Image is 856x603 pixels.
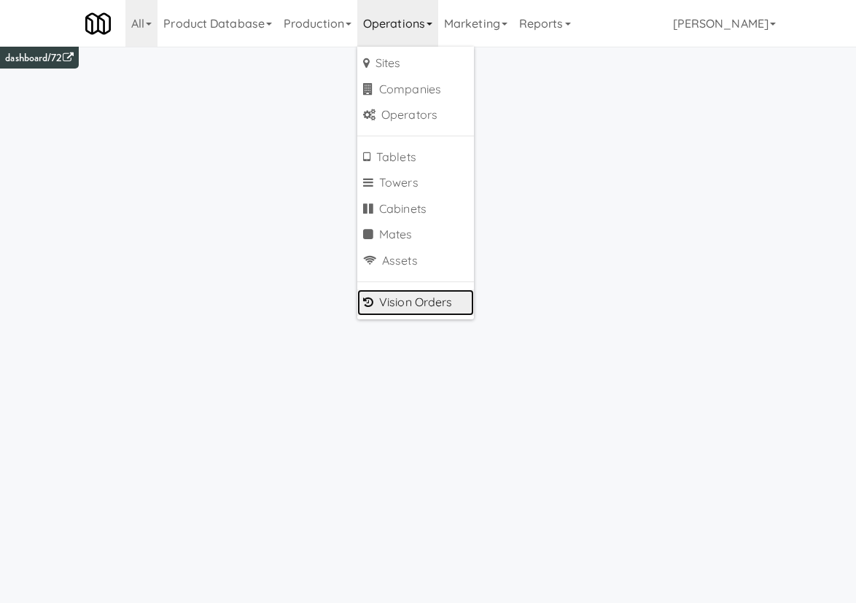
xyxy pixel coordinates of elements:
a: Assets [357,248,474,274]
a: Sites [357,50,474,77]
a: Mates [357,222,474,248]
a: Cabinets [357,196,474,222]
a: Operators [357,102,474,128]
a: Tablets [357,144,474,171]
a: Vision Orders [357,289,474,316]
a: Towers [357,170,474,196]
a: Companies [357,77,474,103]
a: dashboard/72 [5,50,73,66]
img: Micromart [85,11,111,36]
